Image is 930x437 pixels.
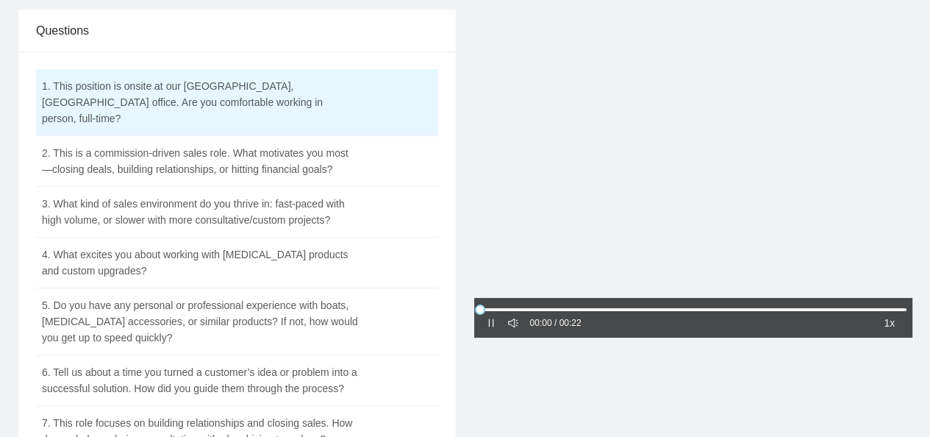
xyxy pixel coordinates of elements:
[36,238,365,288] td: 4. What excites you about working with [MEDICAL_DATA] products and custom upgrades?
[486,318,496,328] span: pause
[530,316,582,330] div: 00:00 / 00:22
[36,136,365,187] td: 2. This is a commission-driven sales role. What motivates you most—closing deals, building relati...
[36,355,365,406] td: 6. Tell us about a time you turned a customer’s idea or problem into a successful solution. How d...
[36,288,365,355] td: 5. Do you have any personal or professional experience with boats, [MEDICAL_DATA] accessories, or...
[508,318,518,328] span: sound
[36,10,438,51] div: Questions
[36,69,365,136] td: 1. This position is onsite at our [GEOGRAPHIC_DATA], [GEOGRAPHIC_DATA] office. Are you comfortabl...
[36,187,365,238] td: 3. What kind of sales environment do you thrive in: fast-paced with high volume, or slower with m...
[884,315,895,331] span: 1x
